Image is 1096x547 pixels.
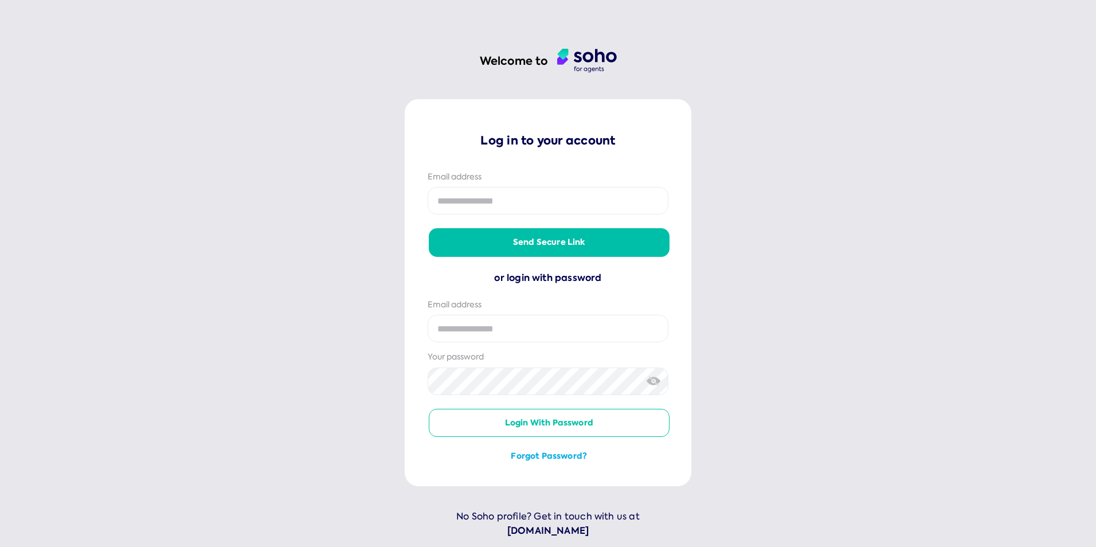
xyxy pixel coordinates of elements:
button: Forgot password? [429,451,670,462]
p: No Soho profile? Get in touch with us at [405,509,691,538]
div: Your password [428,351,668,363]
h1: Welcome to [480,53,548,69]
img: agent logo [557,49,617,73]
button: Login with password [429,409,670,437]
img: eye-crossed.svg [647,375,661,387]
div: or login with password [428,271,668,286]
a: [DOMAIN_NAME] [405,523,691,538]
p: Log in to your account [428,132,668,149]
div: Email address [428,299,668,311]
button: Send secure link [429,228,670,257]
div: Email address [428,171,668,183]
